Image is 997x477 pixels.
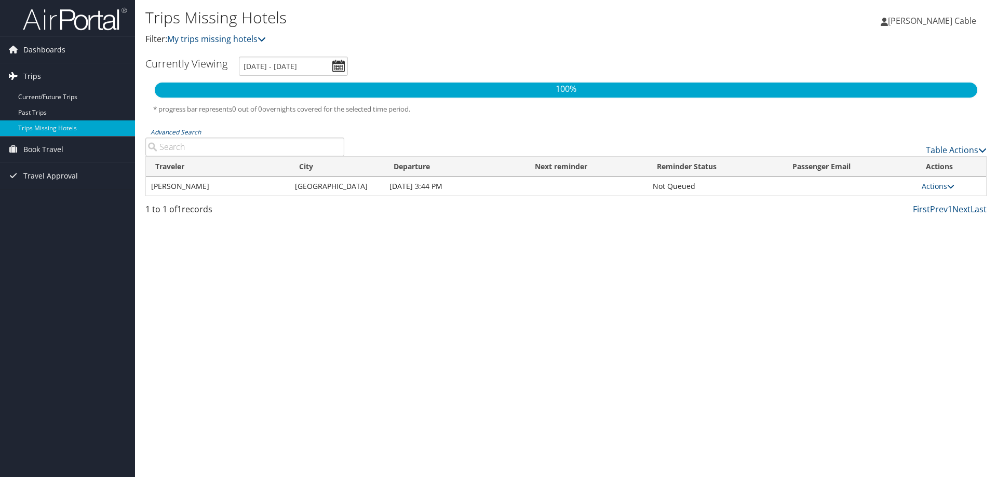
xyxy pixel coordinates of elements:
[952,203,971,215] a: Next
[888,15,976,26] span: [PERSON_NAME] Cable
[23,163,78,189] span: Travel Approval
[384,157,526,177] th: Departure: activate to sort column descending
[913,203,930,215] a: First
[526,157,648,177] th: Next reminder
[290,177,384,196] td: [GEOGRAPHIC_DATA]
[239,57,348,76] input: [DATE] - [DATE]
[926,144,987,156] a: Table Actions
[948,203,952,215] a: 1
[971,203,987,215] a: Last
[23,37,65,63] span: Dashboards
[648,157,784,177] th: Reminder Status
[783,157,916,177] th: Passenger Email: activate to sort column ascending
[290,157,384,177] th: City: activate to sort column ascending
[151,128,201,137] a: Advanced Search
[922,181,954,191] a: Actions
[167,33,266,45] a: My trips missing hotels
[145,57,227,71] h3: Currently Viewing
[145,138,344,156] input: Advanced Search
[648,177,784,196] td: Not Queued
[155,83,977,96] p: 100%
[232,104,262,114] span: 0 out of 0
[145,203,344,221] div: 1 to 1 of records
[146,177,290,196] td: [PERSON_NAME]
[145,33,706,46] p: Filter:
[153,104,979,114] h5: * progress bar represents overnights covered for the selected time period.
[917,157,986,177] th: Actions
[384,177,526,196] td: [DATE] 3:44 PM
[146,157,290,177] th: Traveler: activate to sort column ascending
[23,63,41,89] span: Trips
[930,203,948,215] a: Prev
[881,5,987,36] a: [PERSON_NAME] Cable
[23,7,127,31] img: airportal-logo.png
[23,137,63,162] span: Book Travel
[145,7,706,29] h1: Trips Missing Hotels
[177,203,182,215] span: 1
